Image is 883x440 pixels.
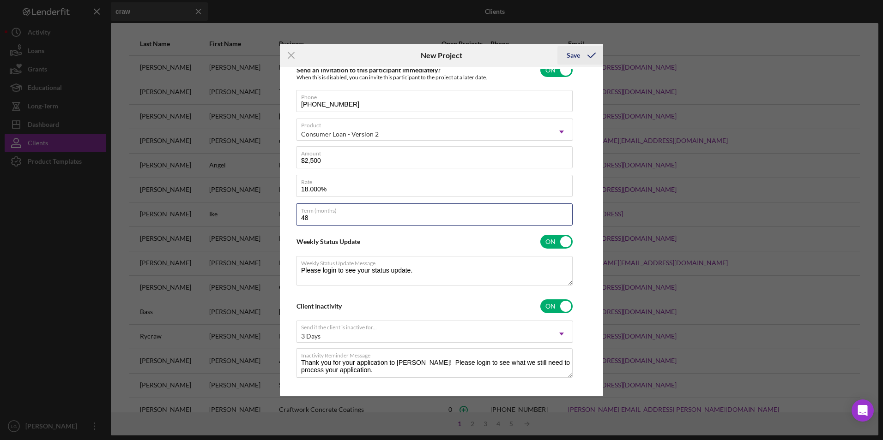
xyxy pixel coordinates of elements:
label: Term (months) [301,204,573,214]
button: Save [557,46,603,65]
label: Rate [301,175,573,185]
label: Weekly Status Update [296,238,360,245]
label: Weekly Status Update Message [301,256,573,267]
label: Inactivity Reminder Message [301,349,573,359]
div: Consumer Loan - Version 2 [301,131,379,138]
textarea: Thank you for your application to [PERSON_NAME]! Please login to see what we still need to proces... [296,348,573,378]
label: Send an invitation to this participant immediately? [296,66,441,74]
textarea: Please login to see your status update. [296,256,573,285]
h6: New Project [421,51,462,59]
div: Open Intercom Messenger [852,399,874,422]
label: Client Inactivity [296,302,342,310]
label: Amount [301,147,573,157]
div: Save [567,46,580,65]
div: When this is disabled, you can invite this participant to the project at a later date. [296,74,487,81]
label: Phone [301,90,573,101]
div: 3 Days [301,333,321,340]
